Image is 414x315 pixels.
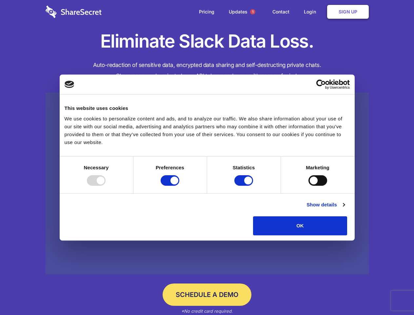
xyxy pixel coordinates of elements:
a: Contact [266,2,296,22]
strong: Preferences [156,165,184,170]
h1: Eliminate Slack Data Loss. [46,30,369,53]
a: Usercentrics Cookiebot - opens in a new window [292,79,350,89]
span: 1 [250,9,255,14]
div: We use cookies to personalize content and ads, and to analyze our traffic. We also share informat... [65,115,350,146]
strong: Statistics [233,165,255,170]
a: Show details [306,201,345,209]
a: Sign Up [327,5,369,19]
strong: Necessary [84,165,109,170]
em: *No credit card required. [181,308,233,314]
h4: Auto-redaction of sensitive data, encrypted data sharing and self-destructing private chats. Shar... [46,60,369,81]
button: OK [253,216,347,235]
a: Wistia video thumbnail [46,93,369,275]
a: Login [297,2,326,22]
div: This website uses cookies [65,104,350,112]
img: logo [65,81,74,88]
strong: Marketing [306,165,329,170]
a: Pricing [192,2,221,22]
img: logo-wordmark-white-trans-d4663122ce5f474addd5e946df7df03e33cb6a1c49d2221995e7729f52c070b2.svg [46,6,102,18]
a: Schedule a Demo [163,283,251,306]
